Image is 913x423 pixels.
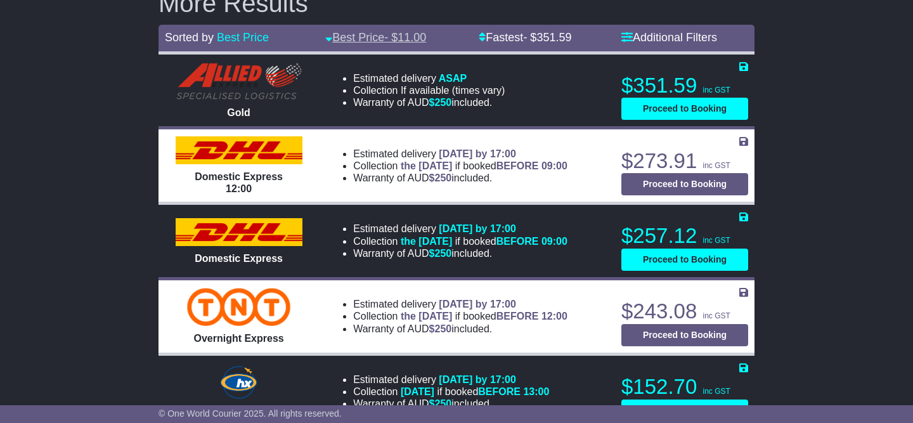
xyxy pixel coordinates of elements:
span: $ [429,248,452,259]
span: 250 [435,97,452,108]
p: $152.70 [621,374,748,400]
li: Warranty of AUD included. [353,247,567,259]
span: if booked [401,386,549,397]
li: Warranty of AUD included. [353,172,567,184]
li: Collection [353,386,549,398]
button: Proceed to Booking [621,98,748,120]
span: If available (times vary) [401,85,505,96]
img: website_grey.svg [20,33,30,43]
li: Warranty of AUD included. [353,323,567,335]
span: [DATE] by 17:00 [439,223,516,234]
a: Additional Filters [621,31,717,44]
span: the [DATE] [401,160,452,171]
li: Estimated delivery [353,148,567,160]
span: $ [429,398,452,409]
span: 09:00 [541,160,567,171]
img: Hunter Express: Road Express [217,363,259,401]
span: Domestic Express [195,253,283,264]
span: inc GST [703,311,730,320]
span: 250 [435,248,452,259]
div: v 4.0.25 [36,20,62,30]
span: if booked [401,160,567,171]
span: [DATE] by 17:00 [439,148,516,159]
img: tab_keywords_by_traffic_grey.svg [128,74,138,84]
p: $257.12 [621,223,748,249]
span: the [DATE] [401,311,452,322]
span: if booked [401,236,567,247]
span: inc GST [703,236,730,245]
li: Collection [353,84,505,96]
span: Sorted by [165,31,214,44]
span: Domestic Express 12:00 [195,171,283,194]
span: inc GST [703,387,730,396]
img: tab_domain_overview_orange.svg [37,74,47,84]
span: © One World Courier 2025. All rights reserved. [159,408,342,419]
p: $273.91 [621,148,748,174]
li: Collection [353,235,567,247]
span: 351.59 [536,31,571,44]
button: Proceed to Booking [621,400,748,422]
span: 250 [435,323,452,334]
span: 250 [435,398,452,409]
span: BEFORE [478,386,521,397]
span: the [DATE] [401,236,452,247]
div: Domain Overview [51,75,113,83]
li: Collection [353,310,567,322]
span: 12:00 [541,311,567,322]
span: 13:00 [523,386,549,397]
img: DHL: Domestic Express [176,218,302,246]
span: BEFORE [496,311,539,322]
a: Best Price- $11.00 [325,31,426,44]
span: - $ [523,31,571,44]
span: Overnight Express [193,333,283,344]
li: Estimated delivery [353,223,567,235]
span: inc GST [703,161,730,170]
span: ASAP [439,73,467,84]
span: 09:00 [541,236,567,247]
button: Proceed to Booking [621,324,748,346]
span: [DATE] [401,386,434,397]
span: - $ [384,31,426,44]
a: Fastest- $351.59 [479,31,571,44]
button: Proceed to Booking [621,249,748,271]
p: $351.59 [621,73,748,98]
li: Collection [353,160,567,172]
li: Estimated delivery [353,72,505,84]
img: Allied Express Local Courier: Gold [176,62,302,100]
img: DHL: Domestic Express 12:00 [176,136,302,164]
span: [DATE] by 17:00 [439,299,516,309]
span: 250 [435,172,452,183]
span: [DATE] by 17:00 [439,374,516,385]
span: Gold [227,107,250,118]
span: if booked [401,311,567,322]
span: $ [429,323,452,334]
li: Estimated delivery [353,298,567,310]
span: $ [429,172,452,183]
p: $243.08 [621,299,748,324]
span: $ [429,97,452,108]
img: TNT Domestic: Overnight Express [187,288,290,326]
img: logo_orange.svg [20,20,30,30]
span: BEFORE [496,236,539,247]
li: Warranty of AUD included. [353,398,549,410]
span: inc GST [703,86,730,94]
li: Estimated delivery [353,374,549,386]
a: Best Price [217,31,269,44]
li: Warranty of AUD included. [353,96,505,108]
span: 11.00 [398,31,426,44]
div: Domain: [DOMAIN_NAME] [33,33,139,43]
button: Proceed to Booking [621,173,748,195]
div: Keywords by Traffic [142,75,209,83]
span: BEFORE [496,160,539,171]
